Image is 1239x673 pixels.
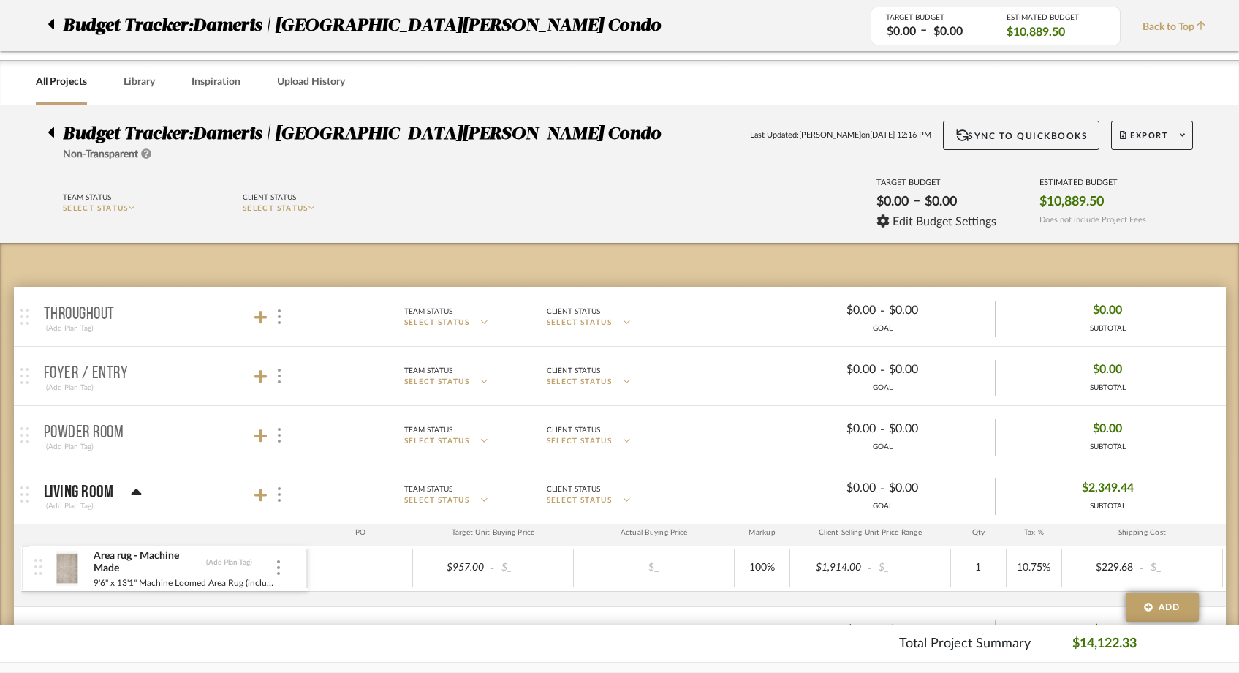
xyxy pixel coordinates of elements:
button: Export [1111,121,1193,150]
span: SELECT STATUS [547,495,613,506]
div: $0.00 [782,619,880,642]
div: GOAL [770,442,995,453]
span: $0.00 [1093,299,1122,322]
span: SELECT STATUS [404,377,470,388]
div: $1,914.00 [795,557,866,579]
span: $0.00 [1093,619,1122,642]
div: SUBTOTAL [1090,442,1126,453]
div: Markup [735,524,790,541]
span: - [488,561,497,576]
div: Shipping Cost [1062,524,1223,541]
span: Export [1120,130,1168,152]
img: grip.svg [20,486,29,503]
p: Living Room [44,484,114,501]
mat-expansion-panel-header: Powder Room(Add Plan Tag)Team StatusSELECT STATUSClient StatusSELECT STATUS$0.00-$0.00GOAL$0.00SU... [14,406,1226,465]
div: (Add Plan Tag) [44,381,96,394]
span: Back to Top [1143,20,1213,35]
div: $0.00 [929,23,967,40]
div: Team Status [404,625,452,638]
p: Foyer / Entry [44,365,129,383]
div: Tax % [1007,524,1062,541]
span: $10,889.50 [1039,194,1104,210]
div: Actual Buying Price [574,524,735,541]
img: b6aee5ab-e697-4e80-974f-470418d23d56_50x50.jpg [50,551,86,586]
div: SUBTOTAL [1082,501,1134,512]
a: Inspiration [192,72,240,92]
span: - [1137,561,1146,576]
div: Client Status [243,191,296,204]
div: $_ [874,557,946,579]
div: (Add Plan Tag) [205,557,253,568]
span: [DATE] 12:16 PM [870,129,931,142]
div: Team Status [63,191,111,204]
span: - [865,561,874,576]
img: 3dots-v.svg [278,428,281,443]
p: Powder Room [44,424,124,442]
img: grip.svg [20,368,29,384]
span: - [880,480,884,497]
div: TARGET BUDGET [876,178,997,187]
span: $0.00 [1093,358,1122,381]
span: SELECT STATUS [547,317,613,328]
span: Budget Tracker: [63,125,193,143]
div: SUBTOTAL [1090,323,1126,334]
div: Client Status [547,483,600,496]
div: $0.00 [884,358,982,381]
p: Dameris | [GEOGRAPHIC_DATA][PERSON_NAME] Condo [193,12,668,39]
div: $0.00 [782,418,880,440]
span: – [913,193,920,214]
mat-expansion-panel-header: Foyer / Entry(Add Plan Tag)Team StatusSELECT STATUSClient StatusSELECT STATUS$0.00-$0.00GOAL$0.00... [14,347,1226,405]
div: Qty [951,524,1007,541]
div: $0.00 [884,299,982,322]
mat-expansion-panel-header: Living Room(Add Plan Tag)Team StatusSELECT STATUSClient StatusSELECT STATUS$0.00-$0.00GOAL$2,349.... [14,465,1226,524]
div: $0.00 [782,358,880,381]
div: GOAL [770,383,995,394]
div: Team Status [404,305,452,318]
img: 3dots-v.svg [278,309,281,324]
span: Last Updated: [750,129,799,142]
a: All Projects [36,72,87,92]
span: - [880,622,884,639]
div: $_ [1146,557,1218,579]
div: $0.00 [882,23,920,40]
div: Living Room(Add Plan Tag)Team StatusSELECT STATUSClient StatusSELECT STATUS$0.00-$0.00GOAL$2,349.... [21,524,1226,606]
div: Client Status [547,305,600,318]
div: GOAL [770,323,995,334]
p: Total Project Summary [899,634,1031,654]
div: $0.00 [872,189,913,214]
img: grip.svg [20,427,29,443]
div: Target Unit Buying Price [413,524,574,541]
div: 10.75% [1011,557,1057,579]
a: Upload History [277,72,345,92]
img: grip.svg [20,309,29,325]
div: $0.00 [782,299,880,322]
img: vertical-grip.svg [34,559,42,575]
span: SELECT STATUS [547,377,613,388]
button: Add [1126,593,1199,622]
div: Client Status [547,625,600,638]
p: Throughout [44,306,115,323]
span: - [880,361,884,379]
img: 3dots-v.svg [278,369,281,383]
div: 1 [955,557,1001,579]
span: Does not include Project Fees [1039,215,1146,225]
div: $957.00 [417,557,489,579]
div: $0.00 [884,477,982,500]
mat-expansion-panel-header: Throughout(Add Plan Tag)Team StatusSELECT STATUSClient StatusSELECT STATUS$0.00-$0.00GOAL$0.00SUB... [14,287,1226,346]
span: SELECT STATUS [404,436,470,447]
span: Budget Tracker: [63,12,193,39]
div: $0.00 [884,418,982,440]
span: $2,349.44 [1082,477,1134,500]
div: TARGET BUDGET [886,13,985,22]
span: - [880,302,884,320]
div: ESTIMATED BUDGET [1007,13,1105,22]
span: $0.00 [1093,418,1122,440]
span: Dameris | [GEOGRAPHIC_DATA][PERSON_NAME] Condo [193,125,661,143]
span: SELECT STATUS [404,317,470,328]
div: Client Status [547,424,600,437]
div: GOAL [770,501,995,512]
a: Library [124,72,155,92]
div: Team Status [404,364,452,377]
div: 9'6" x 13'1" Machine Loomed Area Rug (includes rug pad) [93,576,275,590]
div: Team Status [404,424,452,437]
